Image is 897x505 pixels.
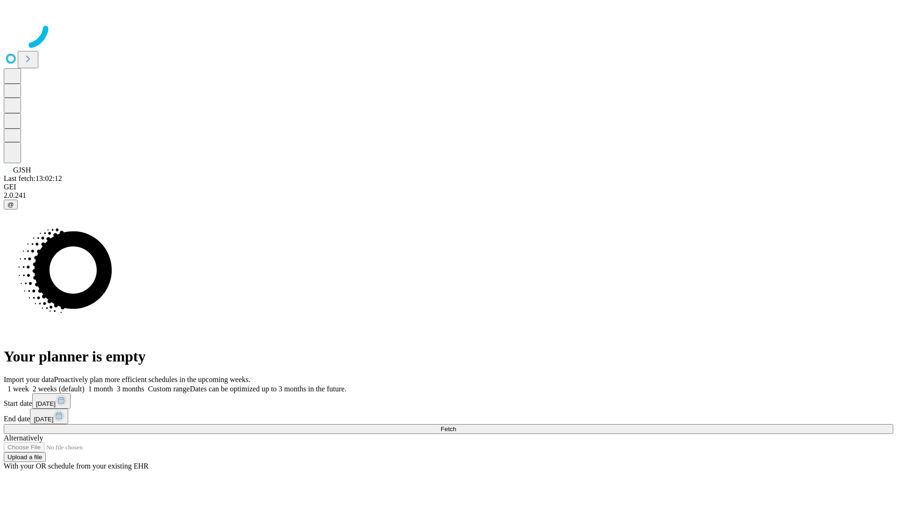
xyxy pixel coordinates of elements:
[4,200,18,209] button: @
[4,393,893,409] div: Start date
[36,400,56,407] span: [DATE]
[4,452,46,462] button: Upload a file
[7,385,29,393] span: 1 week
[4,462,149,470] span: With your OR schedule from your existing EHR
[441,426,456,433] span: Fetch
[4,191,893,200] div: 2.0.241
[7,201,14,208] span: @
[32,393,71,409] button: [DATE]
[190,385,346,393] span: Dates can be optimized up to 3 months in the future.
[4,424,893,434] button: Fetch
[33,385,85,393] span: 2 weeks (default)
[148,385,190,393] span: Custom range
[13,166,31,174] span: GJSH
[4,183,893,191] div: GEI
[54,375,250,383] span: Proactively plan more efficient schedules in the upcoming weeks.
[117,385,144,393] span: 3 months
[30,409,68,424] button: [DATE]
[4,375,54,383] span: Import your data
[4,434,43,442] span: Alternatively
[4,174,62,182] span: Last fetch: 13:02:12
[4,348,893,365] h1: Your planner is empty
[88,385,113,393] span: 1 month
[34,416,53,423] span: [DATE]
[4,409,893,424] div: End date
